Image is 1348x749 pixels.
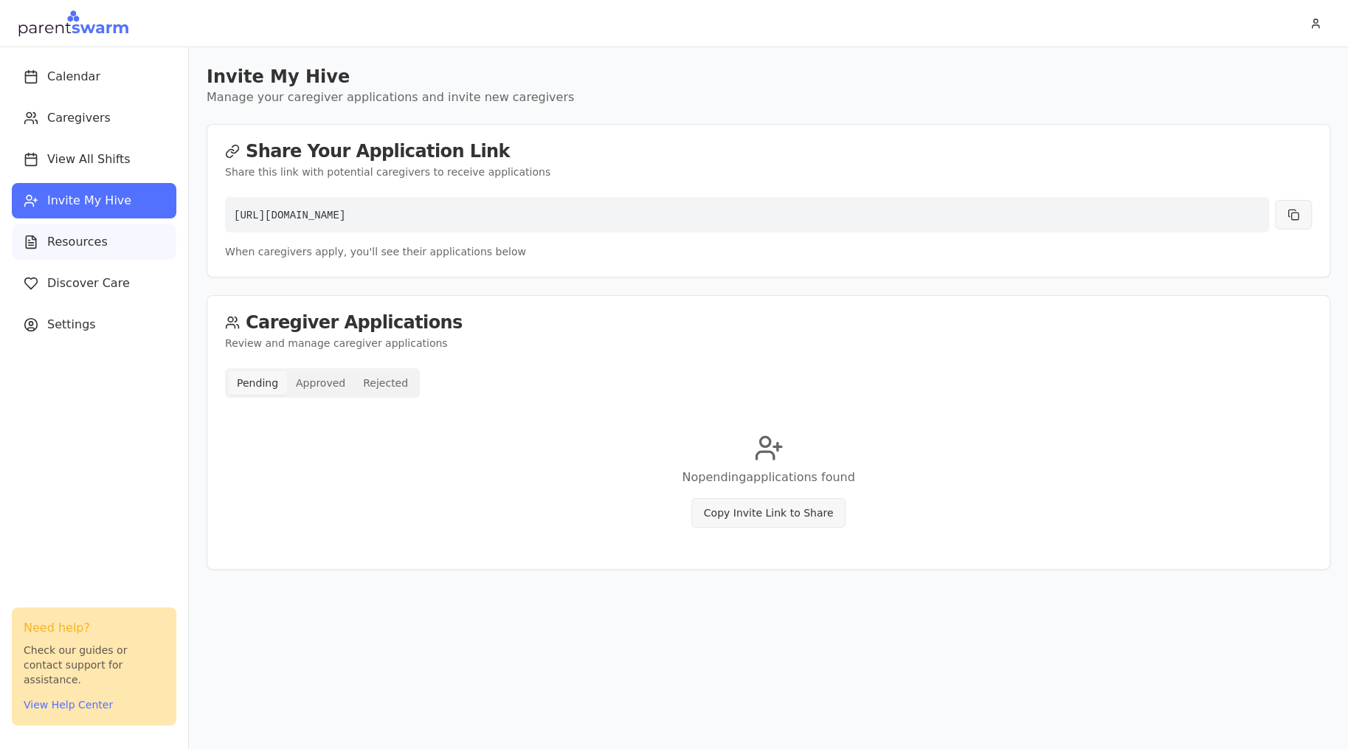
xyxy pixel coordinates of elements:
[47,233,108,251] span: Resources
[287,371,354,395] button: Approved
[47,109,111,127] span: Caregivers
[24,697,113,712] button: View Help Center
[18,9,129,38] img: Parentswarm Logo
[12,100,176,136] button: Caregivers
[354,371,417,395] button: Rejected
[228,371,287,395] button: Pending
[691,498,846,528] button: Copy Invite Link to Share
[12,59,176,94] button: Calendar
[225,244,1312,259] div: When caregivers apply, you'll see their applications below
[225,165,1312,179] p: Share this link with potential caregivers to receive applications
[47,316,96,334] span: Settings
[207,89,1330,106] p: Manage your caregiver applications and invite new caregivers
[207,65,1330,89] h1: Invite My Hive
[234,210,345,221] code: [URL][DOMAIN_NAME]
[225,142,1312,160] h3: Share Your Application Link
[225,469,1312,486] p: No pending applications found
[24,619,165,637] h3: Need help?
[47,192,131,210] span: Invite My Hive
[12,266,176,301] button: Discover Care
[47,151,131,168] span: View All Shifts
[47,275,130,292] span: Discover Care
[225,336,1312,351] p: Review and manage caregiver applications
[12,142,176,177] button: View All Shifts
[225,314,1312,331] h3: Caregiver Applications
[12,224,176,260] button: Resources
[24,643,165,687] p: Check our guides or contact support for assistance.
[12,307,176,342] button: Settings
[12,183,176,218] button: Invite My Hive
[47,68,100,86] span: Calendar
